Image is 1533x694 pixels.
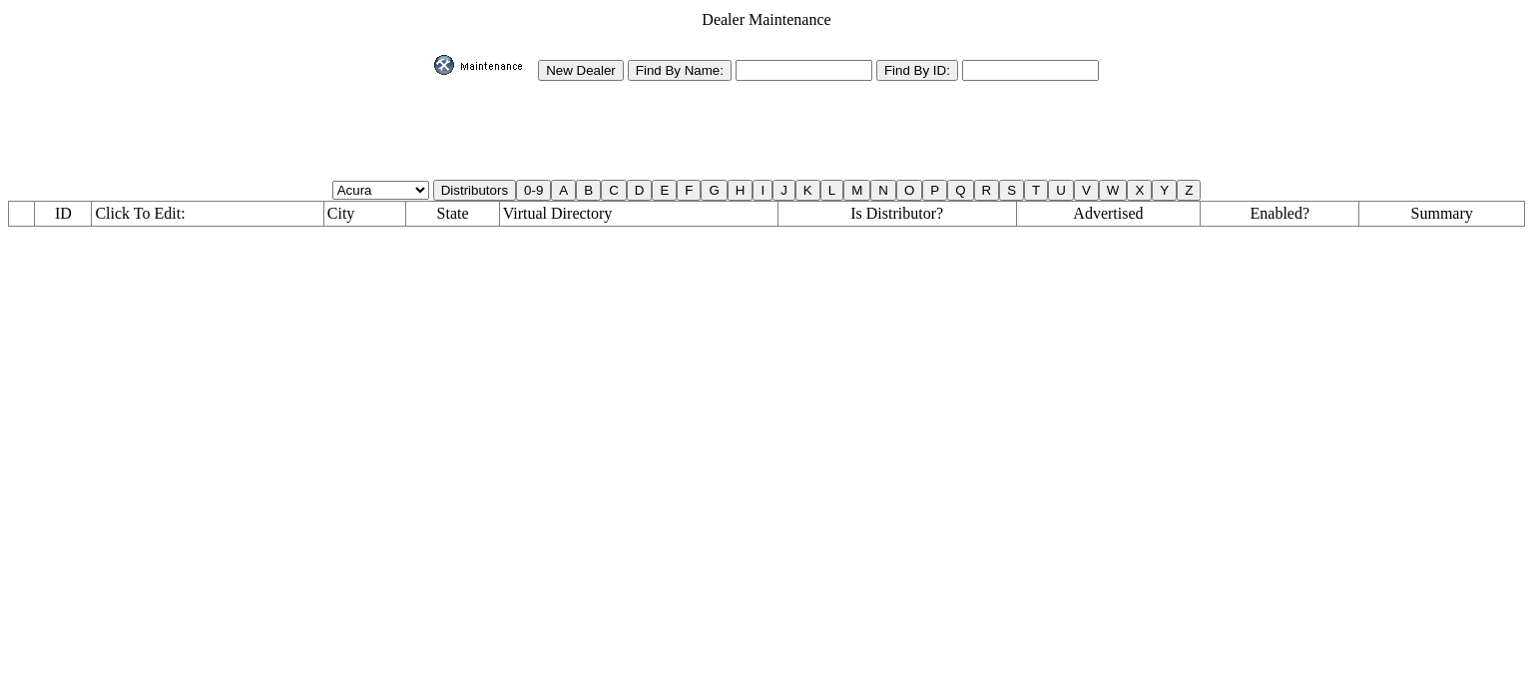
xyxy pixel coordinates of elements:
input: Find By ID: [876,60,958,81]
input: H [728,180,754,201]
input: R [974,180,1000,201]
input: P [922,180,947,201]
input: J [772,180,795,201]
td: Virtual Directory [499,202,777,227]
input: N [870,180,896,201]
input: G [701,180,727,201]
input: Find By Name: [628,60,732,81]
td: Dealer Maintenance [433,10,1100,30]
input: B [576,180,601,201]
input: W [1099,180,1128,201]
input: Q [947,180,973,201]
input: D [627,180,653,201]
td: City [323,202,406,227]
img: maint.gif [434,55,534,75]
input: Z [1177,180,1201,201]
input: L [820,180,843,201]
input: C [601,180,627,201]
input: K [795,180,820,201]
input: 0-9 [516,180,551,201]
input: S [999,180,1024,201]
input: I [753,180,772,201]
input: V [1074,180,1099,201]
input: U [1048,180,1074,201]
input: A [551,180,576,201]
input: Distributors [433,180,516,201]
input: F [677,180,701,201]
input: Y [1152,180,1177,201]
td: Summary [1359,202,1525,227]
td: Is Distributor? [777,202,1016,227]
input: M [843,180,870,201]
input: E [652,180,677,201]
input: New Dealer [538,60,624,81]
td: ID [35,202,92,227]
input: O [896,180,922,201]
td: Enabled? [1201,202,1359,227]
td: Advertised [1016,202,1201,227]
input: T [1024,180,1048,201]
td: State [406,202,499,227]
input: X [1127,180,1152,201]
td: Click To Edit: [92,202,323,227]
